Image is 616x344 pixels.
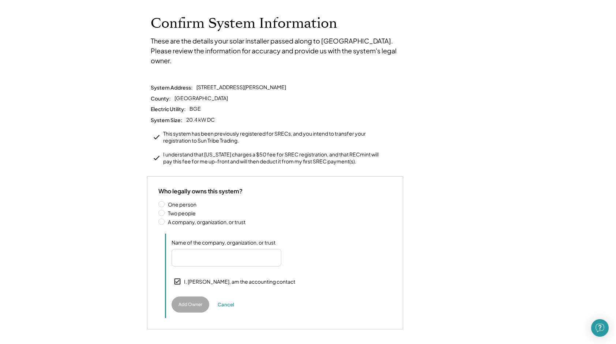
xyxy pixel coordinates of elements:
div: 20.4 kW DC [186,116,215,124]
div: Open Intercom Messenger [591,319,609,337]
div: [STREET_ADDRESS][PERSON_NAME] [196,84,286,91]
button: Add Owner [172,296,209,313]
div: Who legally owns this system? [158,188,243,195]
label: A company, organization, or trust [166,219,392,224]
div: I understand that [US_STATE] charges a $50 fee for SREC registration, and that RECmint will pay t... [163,151,383,165]
div: This system has been previously registered for SRECs, and you intend to transfer your registratio... [163,130,383,144]
label: Two people [166,211,392,216]
div: System Address: [151,84,193,91]
div: System Size: [151,117,183,123]
div: County: [151,95,171,102]
div: I, [PERSON_NAME], am the accounting contact [184,278,295,286]
label: One person [166,202,392,207]
div: [GEOGRAPHIC_DATA] [174,95,228,102]
div: These are the details your solar installer passed along to [GEOGRAPHIC_DATA]. Please review the i... [151,36,407,65]
div: BGE [189,105,201,113]
div: Electric Utility: [151,106,186,112]
button: Cancel [215,299,237,310]
h5: Name of the company, organization, or trust [172,239,275,246]
h1: Confirm System Information [151,15,465,32]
